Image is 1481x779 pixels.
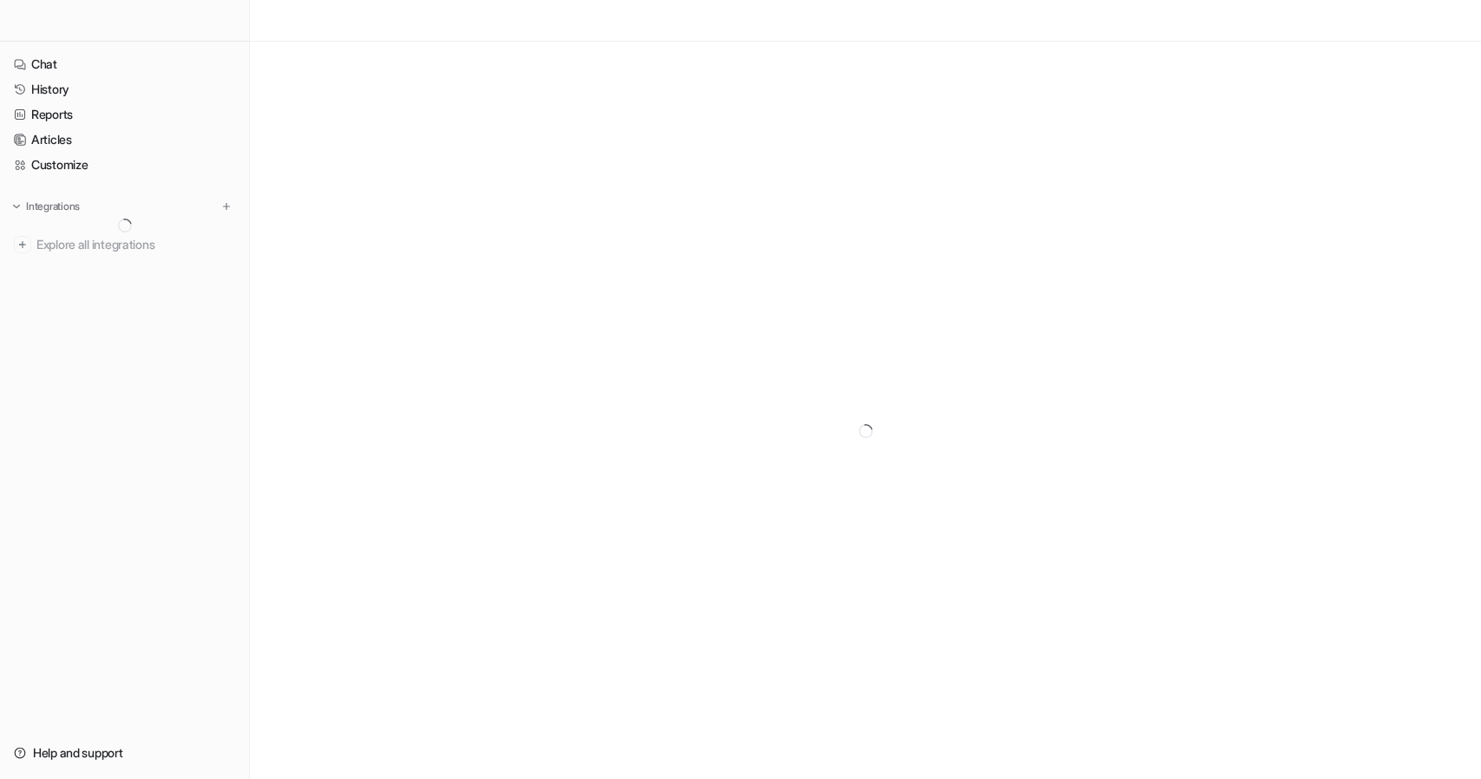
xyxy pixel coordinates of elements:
[10,200,23,213] img: expand menu
[7,232,242,257] a: Explore all integrations
[7,128,242,152] a: Articles
[220,200,233,213] img: menu_add.svg
[7,741,242,765] a: Help and support
[7,198,85,215] button: Integrations
[14,236,31,253] img: explore all integrations
[7,102,242,127] a: Reports
[7,77,242,101] a: History
[7,52,242,76] a: Chat
[26,200,80,213] p: Integrations
[7,153,242,177] a: Customize
[36,231,235,259] span: Explore all integrations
